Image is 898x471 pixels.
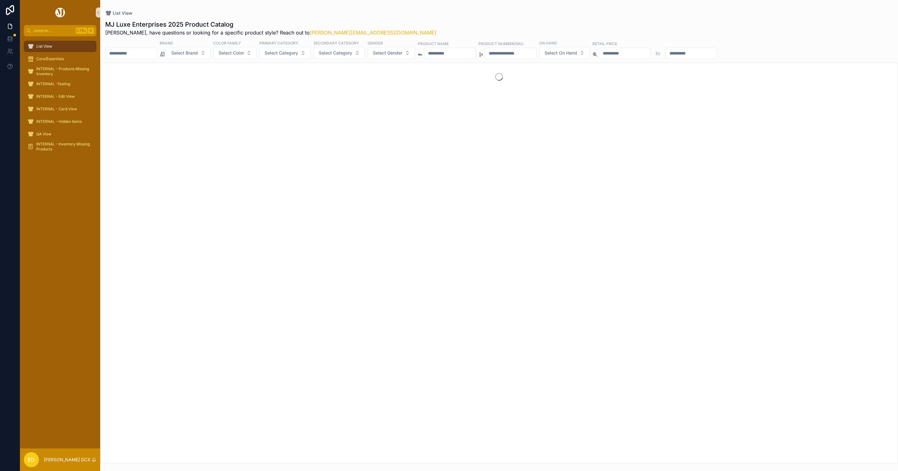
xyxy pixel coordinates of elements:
[418,41,449,46] label: Product Name
[539,47,590,59] button: Select Button
[24,78,96,90] a: INTERNAL -Testing
[259,40,298,46] label: Primary Category
[313,40,359,46] label: Secondary Category
[213,47,257,59] button: Select Button
[313,47,365,59] button: Select Button
[265,50,298,56] span: Select Category
[36,132,51,137] span: QA View
[36,107,77,112] span: INTERNAL - Card View
[113,10,132,16] span: List View
[44,457,90,463] p: [PERSON_NAME] DCX
[20,36,100,160] div: scrollable content
[592,41,617,46] label: Retail Price
[24,53,96,65] a: Core/Essentials
[544,50,577,56] span: Select On Hand
[539,40,557,46] label: On Hand
[319,50,352,56] span: Select Category
[54,8,66,18] img: App logo
[24,103,96,115] a: INTERNAL - Card View
[28,456,35,463] span: ED
[88,28,93,33] span: K
[656,50,660,57] p: to
[105,20,436,29] h1: MJ Luxe Enterprises 2025 Product Catalog
[36,142,90,152] span: INTERNAL - Inventory Missing Products
[24,91,96,102] a: INTERNAL - Edit View
[36,56,64,61] span: Core/Essentials
[24,66,96,77] a: INTERNAL - Products Missing Inventory
[24,116,96,127] a: INTERNAL - Hidden Items
[76,28,87,34] span: Ctrl
[171,50,198,56] span: Select Brand
[36,94,75,99] span: INTERNAL - Edit View
[368,47,415,59] button: Select Button
[166,47,211,59] button: Select Button
[24,141,96,152] a: INTERNAL - Inventory Missing Products
[34,28,73,33] span: Jump to...
[368,40,383,46] label: Gender
[373,50,402,56] span: Select Gender
[24,41,96,52] a: List View
[478,41,524,46] label: Product Number/SKU
[24,25,96,36] button: Jump to...CtrlK
[36,81,70,86] span: INTERNAL -Testing
[310,29,436,36] a: [PERSON_NAME][EMAIL_ADDRESS][DOMAIN_NAME]
[36,119,82,124] span: INTERNAL - Hidden Items
[105,29,436,36] span: [PERSON_NAME], have questions or looking for a specific product style? Reach out to
[36,44,52,49] span: List View
[105,10,132,16] a: List View
[160,40,173,46] label: Brand
[213,40,241,46] label: Color Family
[24,128,96,140] a: QA View
[36,66,90,76] span: INTERNAL - Products Missing Inventory
[219,50,244,56] span: Select Color
[259,47,311,59] button: Select Button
